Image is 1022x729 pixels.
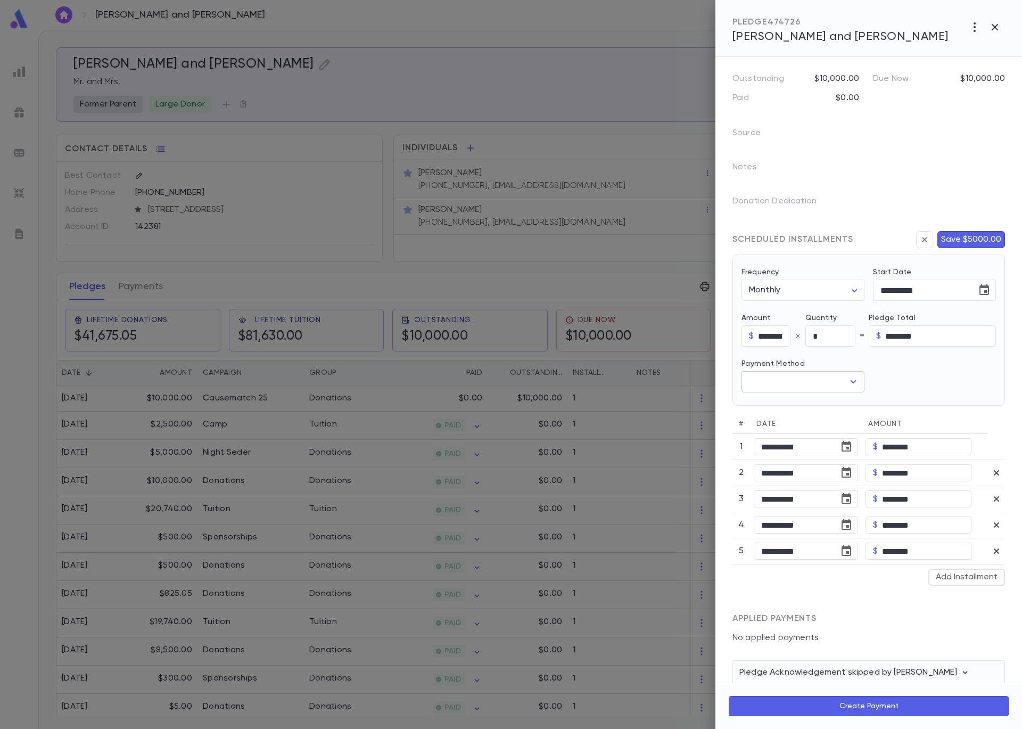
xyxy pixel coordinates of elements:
button: Choose date, selected date is Oct 1, 2025 [974,280,995,301]
p: Notes [732,159,774,180]
p: $ [873,520,878,530]
label: Pledge Total [869,314,996,322]
p: $ [873,441,878,452]
p: 5 [736,546,746,556]
label: Start Date [873,268,996,276]
div: SCHEDULED INSTALLMENTS [732,234,853,245]
p: 3 [736,494,746,504]
button: Choose date, selected date is Oct 1, 2025 [836,436,857,457]
label: Frequency [741,268,779,276]
p: 4 [736,520,746,530]
p: $ [873,494,878,504]
p: $ [876,331,881,341]
span: # [739,420,744,428]
span: [PERSON_NAME] and [PERSON_NAME] [732,31,949,43]
div: Monthly [741,280,864,301]
p: $0.00 [836,93,859,103]
label: Quantity [805,314,869,322]
button: Add Installment [928,569,1005,586]
p: $10,000.00 [960,73,1005,84]
p: Paid [732,93,749,103]
p: $ [873,546,878,556]
div: PLEDGE 474726 [732,17,949,28]
p: 2 [736,468,746,478]
p: $ [873,468,878,478]
button: Save $5000.00 [937,231,1005,248]
span: Amount [868,420,902,428]
button: Choose date, selected date is Jan 1, 2026 [836,514,857,536]
p: Source [732,125,778,146]
p: Payment Method [741,359,864,368]
p: Pledge Acknowledgement skipped by [PERSON_NAME] [739,667,970,678]
p: Donation Dedication [732,193,834,214]
button: Choose date, selected date is Feb 1, 2026 [836,540,857,562]
label: Amount [741,314,805,322]
p: $10,000.00 [814,73,859,84]
p: Outstanding [732,73,784,84]
span: Date [756,420,776,428]
span: Monthly [749,286,780,294]
button: Choose date, selected date is Nov 1, 2025 [836,462,857,484]
button: Open [846,374,861,389]
button: Create Payment [728,696,1009,716]
p: $ [749,331,754,341]
p: = [860,331,864,341]
p: 1 [736,441,746,452]
p: Due Now [873,73,909,84]
button: Choose date, selected date is Dec 1, 2025 [836,488,857,510]
p: No applied payments [732,633,1005,643]
span: APPLIED PAYMENTS [732,615,817,623]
